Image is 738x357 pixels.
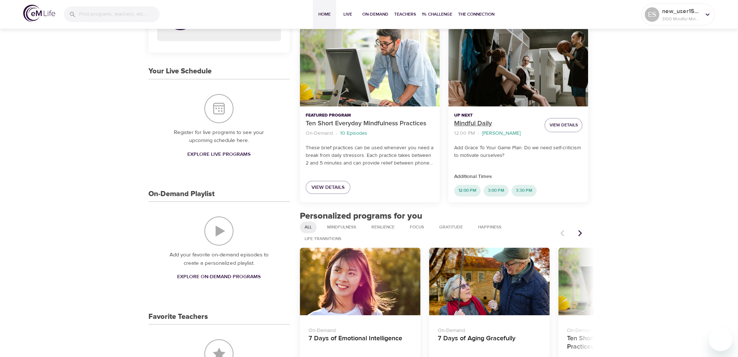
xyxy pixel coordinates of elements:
p: These brief practices can be used whenever you need a break from daily stressors. Each practice t... [306,144,434,167]
nav: breadcrumb [306,129,434,138]
span: Explore On-Demand Programs [177,272,261,281]
span: View Details [311,183,344,192]
div: Focus [405,222,429,233]
h4: 7 Days of Aging Gracefully [438,334,541,352]
span: Happiness [474,224,506,230]
span: Home [316,11,333,18]
span: Teachers [394,11,416,18]
span: Live [339,11,356,18]
p: new_user1584044584 [662,7,701,16]
div: Resilience [367,222,399,233]
button: Ten Short Everyday Mindfulness Practices [558,248,679,316]
h2: Personalized programs for you [300,211,588,222]
span: The Connection [458,11,494,18]
span: 3:30 PM [511,187,537,194]
p: On-Demand [567,324,670,334]
div: 3:30 PM [511,185,537,196]
p: Additional Times [454,173,582,180]
div: 3:00 PM [484,185,509,196]
h3: On-Demand Playlist [148,190,215,198]
div: Mindfulness [322,222,361,233]
div: Life Transitions [300,233,346,245]
h4: Ten Short Everyday Mindfulness Practices [567,334,670,352]
li: · [336,129,337,138]
span: 1% Challenge [422,11,452,18]
p: Up Next [454,112,539,119]
img: Your Live Schedule [204,94,233,123]
span: Explore Live Programs [187,150,250,159]
h3: Favorite Teachers [148,313,208,321]
img: logo [23,5,55,22]
span: Mindfulness [323,224,360,230]
button: 7 Days of Aging Gracefully [429,248,550,316]
h4: 7 Days of Emotional Intelligence [309,334,412,352]
p: On-Demand [309,324,412,334]
p: Add your favorite on-demand episodes to create a personalized playlist. [163,251,275,267]
a: View Details [306,181,350,194]
p: 3100 Mindful Minutes [662,16,701,22]
iframe: Button to launch messaging window [709,328,732,351]
input: Find programs, teachers, etc... [79,7,160,22]
span: Focus [405,224,428,230]
span: Life Transitions [300,236,346,242]
li: · [478,129,479,138]
p: Mindful Daily [454,119,539,129]
span: All [300,224,316,230]
span: 3:00 PM [484,187,509,194]
span: View Details [549,121,578,129]
img: On-Demand Playlist [204,216,233,246]
span: Resilience [367,224,399,230]
button: View Details [545,118,582,132]
span: Gratitude [435,224,467,230]
p: On-Demand [306,130,333,137]
p: 12:00 PM [454,130,475,137]
span: On-Demand [362,11,388,18]
button: Next items [572,225,588,241]
a: Explore Live Programs [184,148,253,161]
div: All [300,222,317,233]
button: Ten Short Everyday Mindfulness Practices [300,28,440,106]
p: Register for live programs to see your upcoming schedule here. [163,129,275,145]
span: 12:00 PM [454,187,481,194]
div: ES [645,7,659,22]
div: Happiness [473,222,506,233]
p: Ten Short Everyday Mindfulness Practices [306,119,434,129]
h3: Your Live Schedule [148,67,212,76]
p: [PERSON_NAME] [482,130,521,137]
button: 7 Days of Emotional Intelligence [300,248,420,316]
p: Add Grace To Your Game Plan: Do we need self-criticism to motivate ourselves? [454,144,582,159]
button: Mindful Daily [448,28,588,106]
div: 12:00 PM [454,185,481,196]
nav: breadcrumb [454,129,539,138]
p: Featured Program [306,112,434,119]
p: On-Demand [438,324,541,334]
p: 10 Episodes [340,130,367,137]
a: Explore On-Demand Programs [174,270,264,284]
div: Gratitude [435,222,468,233]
